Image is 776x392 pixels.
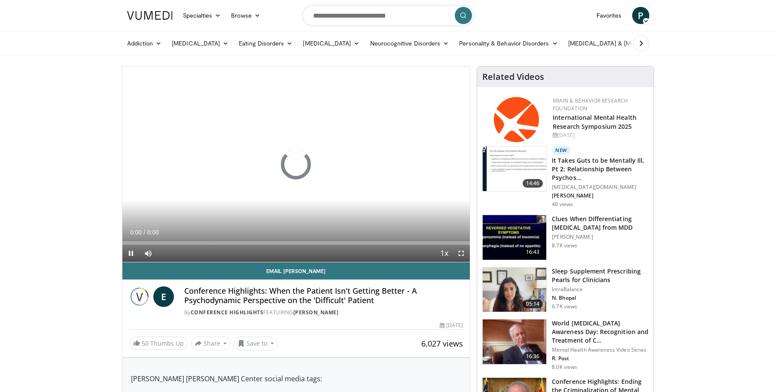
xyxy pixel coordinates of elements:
[553,131,647,139] div: [DATE]
[234,337,278,350] button: Save to
[421,338,463,349] span: 6,027 views
[482,215,648,260] a: 16:43 Clues When Differentiating [MEDICAL_DATA] from MDD [PERSON_NAME] 8.7K views
[293,309,339,316] a: [PERSON_NAME]
[184,286,463,305] h4: Conference Highlights: When the Patient Isn't Getting Better - A Psychodynamic Perspective on the...
[553,97,628,112] a: Brain & Behavior Research Foundation
[440,322,463,329] div: [DATE]
[127,11,173,20] img: VuMedi Logo
[226,7,265,24] a: Browse
[302,5,474,26] input: Search topics, interventions
[552,156,648,182] h3: It Takes Guts to be Mentally Ill, Pt 2: Relationship Between Psychos…
[552,346,648,353] p: Mental Health Awareness Video Series
[523,300,543,308] span: 05:14
[552,184,648,191] p: [MEDICAL_DATA][DOMAIN_NAME]
[147,229,159,236] span: 0:00
[552,364,577,371] p: 8.0K views
[563,35,686,52] a: [MEDICAL_DATA] & [MEDICAL_DATA]
[454,35,563,52] a: Personality & Behavior Disorders
[453,245,470,262] button: Fullscreen
[552,234,648,240] p: [PERSON_NAME]
[142,339,149,347] span: 50
[298,35,365,52] a: [MEDICAL_DATA]
[552,295,648,301] p: N. Bhopal
[552,286,648,293] p: IntraBalance
[122,35,167,52] a: Addiction
[184,309,463,316] div: By FEATURING
[167,35,234,52] a: [MEDICAL_DATA]
[130,229,142,236] span: 0:00
[482,267,648,313] a: 05:14 Sleep Supplement Prescribing Pearls for Clinicians IntraBalance N. Bhopal 6.7K views
[483,267,546,312] img: 38bb175e-6d6c-4ece-ba99-644c925e62de.150x105_q85_crop-smart_upscale.jpg
[191,309,264,316] a: Conference Highlights
[552,192,648,199] p: [PERSON_NAME]
[129,286,150,307] img: Conference Highlights
[140,245,157,262] button: Mute
[483,215,546,260] img: a6520382-d332-4ed3-9891-ee688fa49237.150x105_q85_crop-smart_upscale.jpg
[122,262,470,280] a: Email [PERSON_NAME]
[122,67,470,262] video-js: Video Player
[483,146,546,191] img: 45d9ed29-37ad-44fa-b6cc-1065f856441c.150x105_q85_crop-smart_upscale.jpg
[178,7,226,24] a: Specialties
[591,7,627,24] a: Favorites
[494,97,539,142] img: 6bc95fc0-882d-4061-9ebb-ce70b98f0866.png.150x105_q85_autocrop_double_scale_upscale_version-0.2.png
[122,245,140,262] button: Pause
[552,303,577,310] p: 6.7K views
[482,319,648,371] a: 16:36 World [MEDICAL_DATA] Awareness Day: Recognition and Treatment of C… Mental Health Awareness...
[523,179,543,188] span: 14:46
[632,7,649,24] a: P
[153,286,174,307] a: E
[552,319,648,345] h3: World [MEDICAL_DATA] Awareness Day: Recognition and Treatment of C…
[365,35,454,52] a: Neurocognitive Disorders
[435,245,453,262] button: Playback Rate
[191,337,231,350] button: Share
[129,337,188,350] a: 50 Thumbs Up
[144,229,146,236] span: /
[523,352,543,361] span: 16:36
[552,201,573,208] p: 40 views
[482,72,544,82] h4: Related Videos
[122,241,470,245] div: Progress Bar
[552,215,648,232] h3: Clues When Differentiating [MEDICAL_DATA] from MDD
[552,355,648,362] p: R. Post
[482,146,648,208] a: 14:46 New It Takes Guts to be Mentally Ill, Pt 2: Relationship Between Psychos… [MEDICAL_DATA][DO...
[552,242,577,249] p: 8.7K views
[234,35,298,52] a: Eating Disorders
[483,319,546,364] img: dad9b3bb-f8af-4dab-abc0-c3e0a61b252e.150x105_q85_crop-smart_upscale.jpg
[552,146,571,155] p: New
[523,248,543,256] span: 16:43
[552,267,648,284] h3: Sleep Supplement Prescribing Pearls for Clinicians
[131,374,462,384] p: [PERSON_NAME] [PERSON_NAME] Center social media tags:
[553,113,636,131] a: International Mental Health Research Symposium 2025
